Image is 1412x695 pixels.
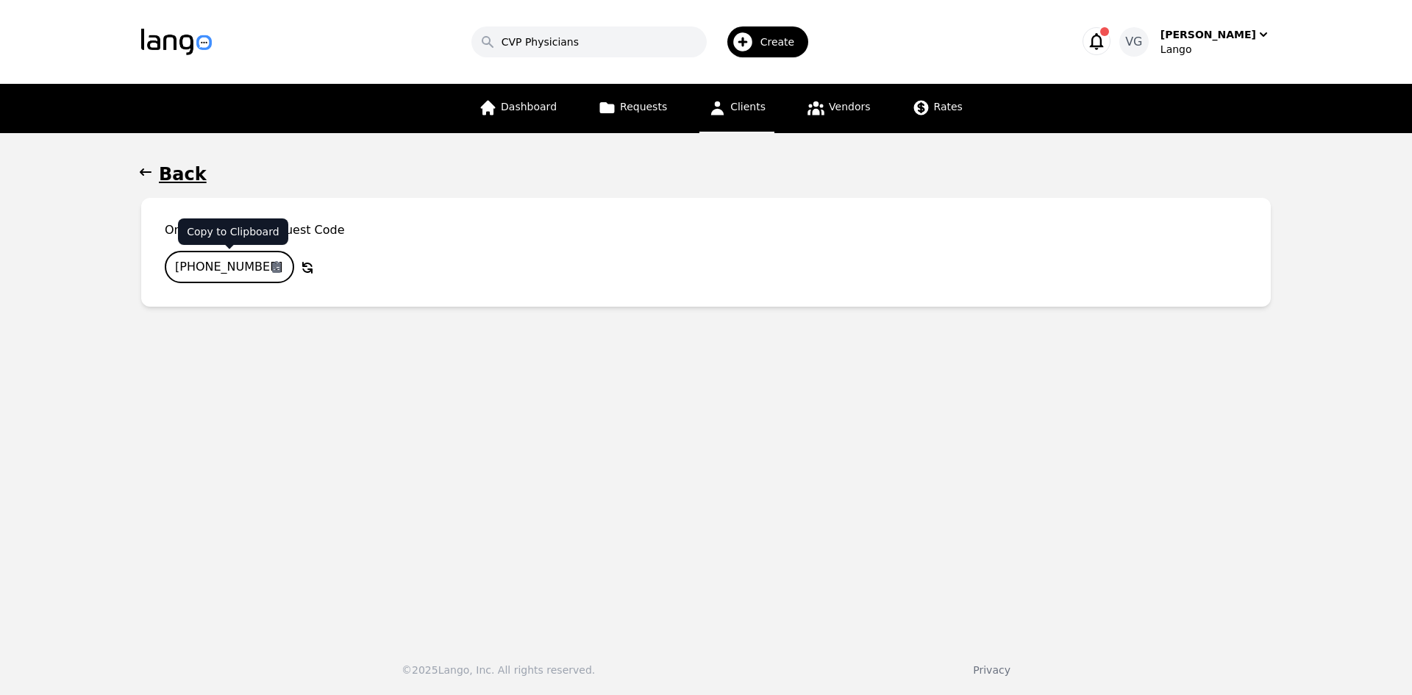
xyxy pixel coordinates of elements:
[1119,27,1271,57] button: VG[PERSON_NAME]Lango
[402,663,595,677] div: © 2025 Lango, Inc. All rights reserved.
[165,221,1247,239] span: On-Demand OPI Request Code
[620,101,667,113] span: Requests
[159,163,207,186] h1: Back
[699,84,774,133] a: Clients
[471,26,707,57] input: Find jobs, services & companies
[470,84,566,133] a: Dashboard
[829,101,870,113] span: Vendors
[934,101,963,113] span: Rates
[798,84,879,133] a: Vendors
[501,101,557,113] span: Dashboard
[141,29,212,55] img: Logo
[1160,27,1256,42] div: [PERSON_NAME]
[187,224,279,239] div: Copy to Clipboard
[973,664,1010,676] a: Privacy
[1125,33,1142,51] span: VG
[589,84,676,133] a: Requests
[141,163,1271,186] button: Back
[707,21,818,63] button: Create
[760,35,805,49] span: Create
[1160,42,1271,57] div: Lango
[903,84,971,133] a: Rates
[730,101,766,113] span: Clients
